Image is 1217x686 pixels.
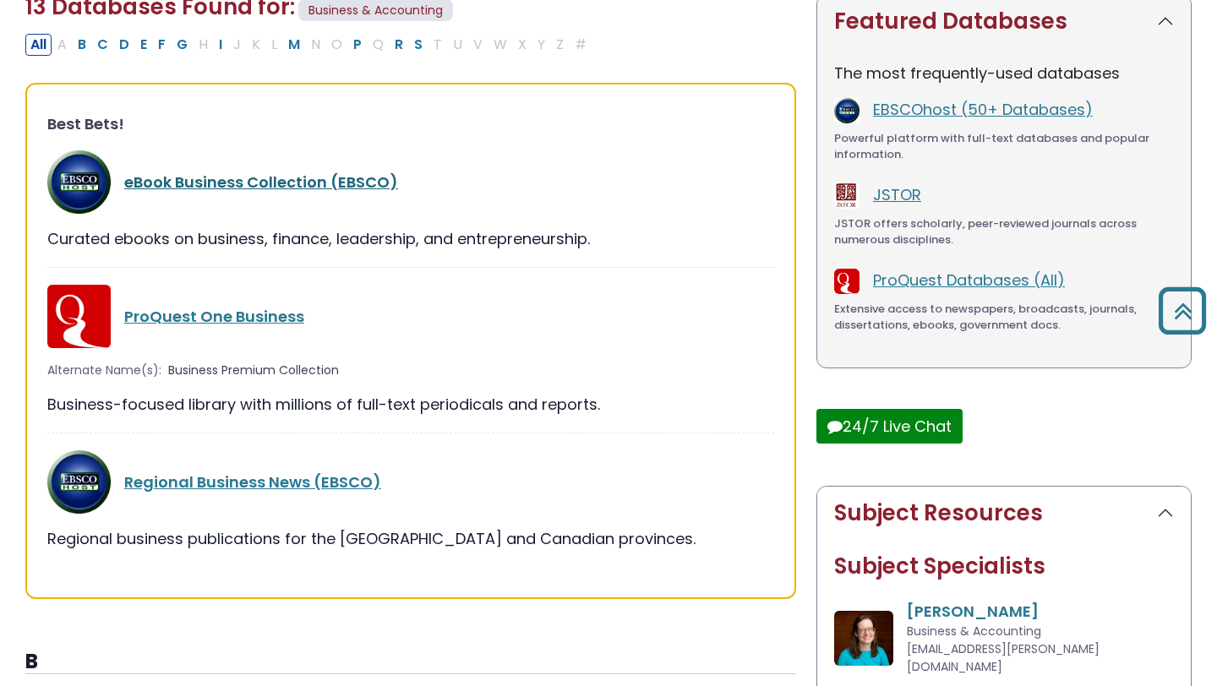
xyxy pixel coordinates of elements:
[25,33,593,54] div: Alpha-list to filter by first letter of database name
[25,34,52,56] button: All
[124,306,304,327] a: ProQuest One Business
[873,269,1065,291] a: ProQuest Databases (All)
[409,34,428,56] button: Filter Results S
[135,34,152,56] button: Filter Results E
[25,650,796,675] h3: B
[172,34,193,56] button: Filter Results G
[73,34,91,56] button: Filter Results B
[834,215,1174,248] div: JSTOR offers scholarly, peer-reviewed journals across numerous disciplines.
[214,34,227,56] button: Filter Results I
[1152,295,1213,326] a: Back to Top
[834,301,1174,334] div: Extensive access to newspapers, broadcasts, journals, dissertations, ebooks, government docs.
[47,393,774,416] div: Business-focused library with millions of full-text periodicals and reports.
[124,171,398,193] a: eBook Business Collection (EBSCO)
[47,227,774,250] div: Curated ebooks on business, finance, leadership, and entrepreneurship.
[153,34,171,56] button: Filter Results F
[124,471,381,493] a: Regional Business News (EBSCO)
[283,34,305,56] button: Filter Results M
[817,487,1191,540] button: Subject Resources
[834,130,1174,163] div: Powerful platform with full-text databases and popular information.
[92,34,113,56] button: Filter Results C
[907,640,1100,675] span: [EMAIL_ADDRESS][PERSON_NAME][DOMAIN_NAME]
[907,623,1041,640] span: Business & Accounting
[390,34,408,56] button: Filter Results R
[907,601,1039,622] a: [PERSON_NAME]
[348,34,367,56] button: Filter Results P
[816,409,963,444] button: 24/7 Live Chat
[47,362,161,379] span: Alternate Name(s):
[168,362,339,379] span: Business Premium Collection
[47,527,774,550] div: Regional business publications for the [GEOGRAPHIC_DATA] and Canadian provinces.
[834,62,1174,84] p: The most frequently-used databases
[47,115,774,133] h3: Best Bets!
[834,611,893,666] img: Katherine Swart Van Hof
[114,34,134,56] button: Filter Results D
[873,184,921,205] a: JSTOR
[873,99,1093,120] a: EBSCOhost (50+ Databases)
[834,553,1174,580] h2: Subject Specialists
